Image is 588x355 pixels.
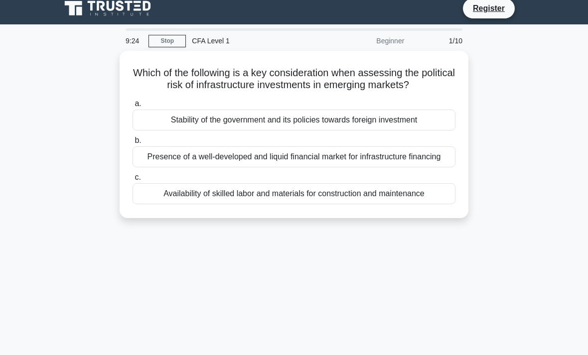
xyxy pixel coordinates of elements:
div: 1/10 [410,31,468,51]
span: b. [135,136,141,144]
span: a. [135,99,141,108]
div: 9:24 [120,31,148,51]
div: Presence of a well-developed and liquid financial market for infrastructure financing [133,146,455,167]
span: c. [135,173,141,181]
h5: Which of the following is a key consideration when assessing the political risk of infrastructure... [132,67,456,92]
div: Beginner [323,31,410,51]
div: CFA Level 1 [186,31,323,51]
a: Register [467,2,511,14]
a: Stop [148,35,186,47]
div: Stability of the government and its policies towards foreign investment [133,110,455,130]
div: Availability of skilled labor and materials for construction and maintenance [133,183,455,204]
